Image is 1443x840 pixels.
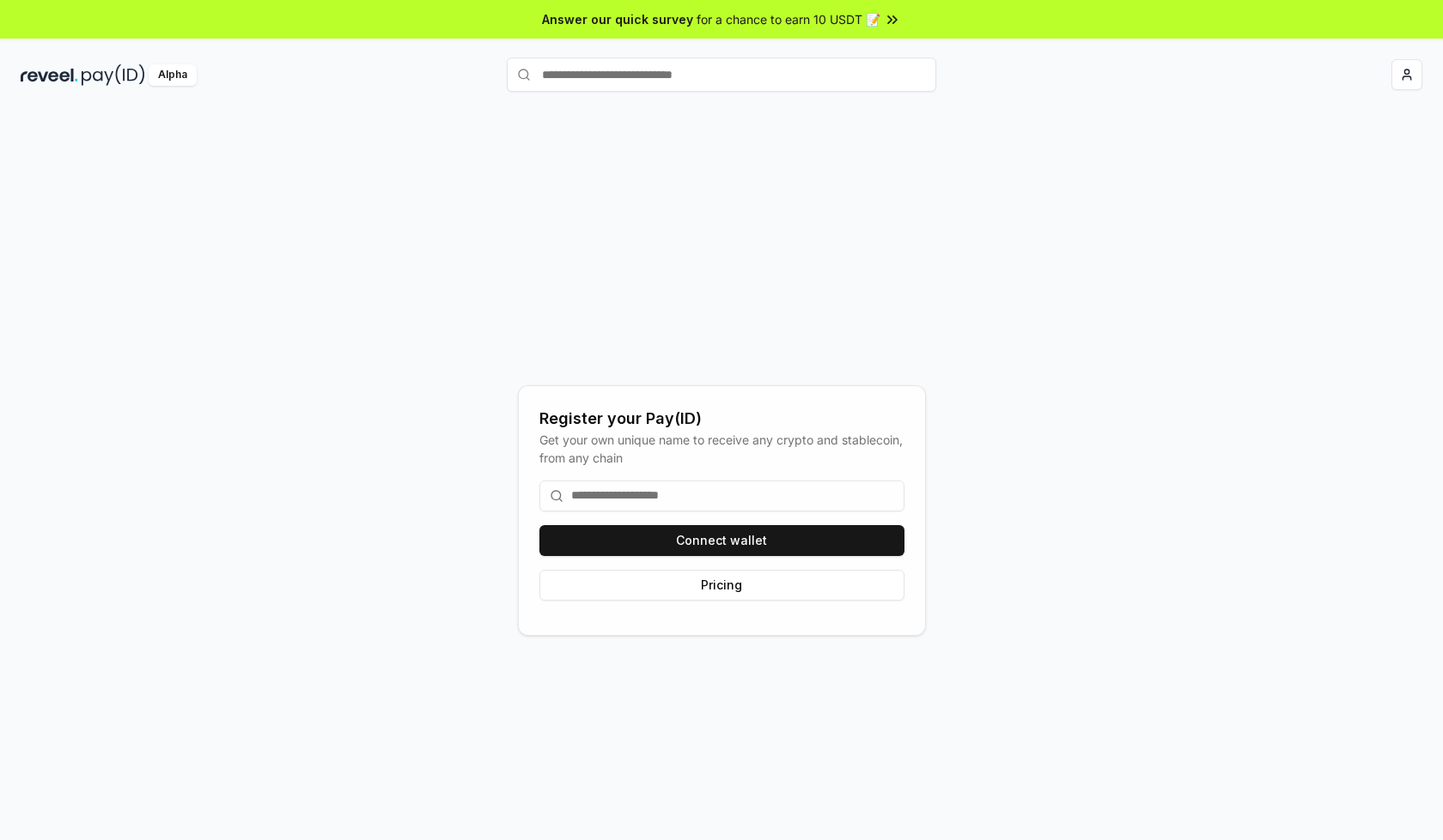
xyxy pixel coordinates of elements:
[542,10,693,28] span: Answer our quick survey
[149,64,197,86] div: Alpha
[697,10,880,28] span: for a chance to earn 10 USDT 📝
[539,407,904,431] div: Register your Pay(ID)
[539,525,904,556] button: Connect wallet
[539,570,904,601] button: Pricing
[539,431,904,467] div: Get your own unique name to receive any crypto and stablecoin, from any chain
[82,64,145,86] img: pay_id
[21,64,78,86] img: reveel_dark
